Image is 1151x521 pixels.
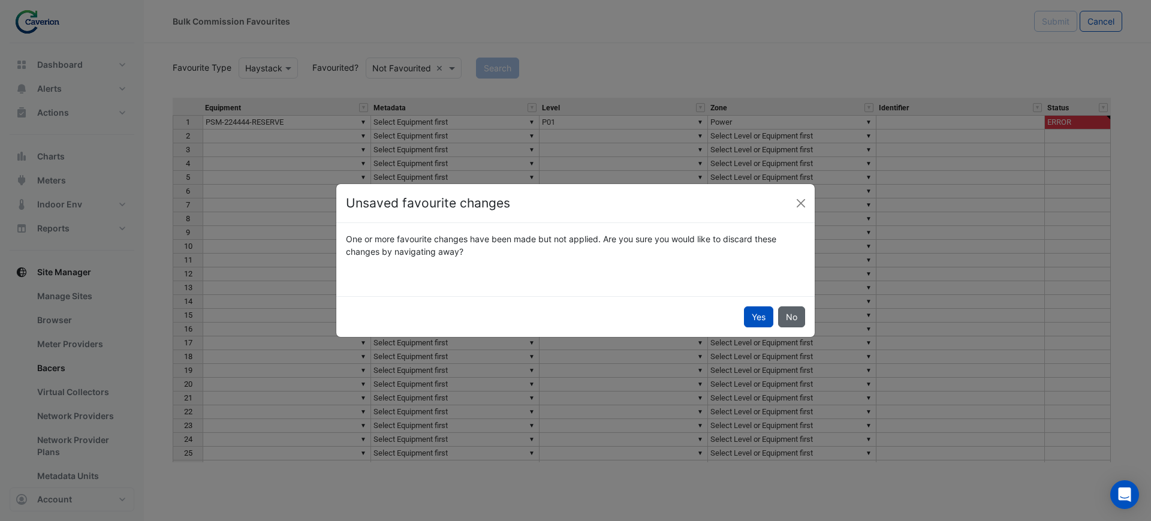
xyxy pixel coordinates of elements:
div: One or more favourite changes have been made but not applied. Are you sure you would like to disc... [339,233,812,258]
h4: Unsaved favourite changes [346,194,510,213]
button: Yes [744,306,773,327]
button: Close [792,194,810,212]
button: No [778,306,805,327]
div: Open Intercom Messenger [1110,480,1139,509]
